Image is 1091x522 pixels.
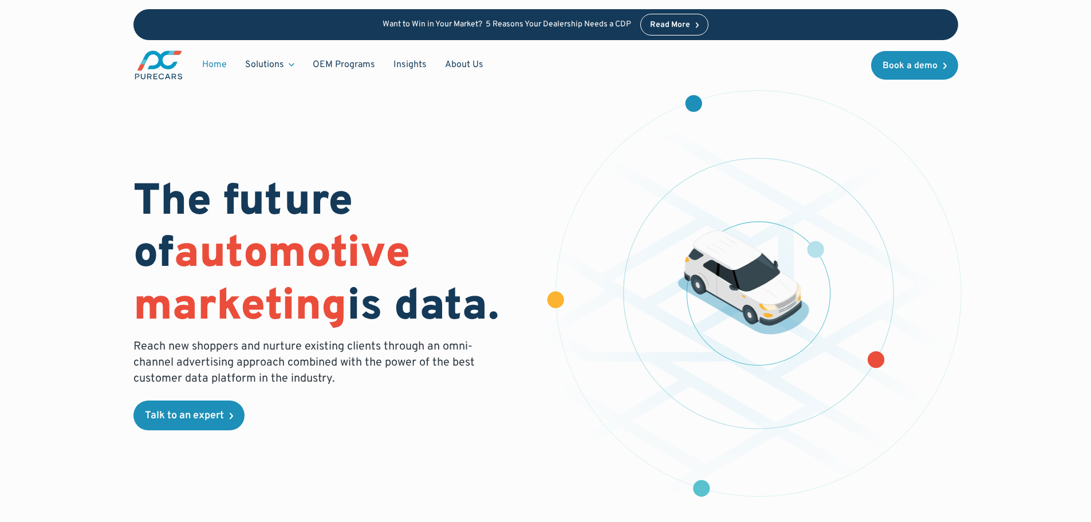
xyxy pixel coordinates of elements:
span: automotive marketing [133,227,410,335]
a: About Us [436,54,493,76]
p: Reach new shoppers and nurture existing clients through an omni-channel advertising approach comb... [133,339,482,387]
div: Book a demo [883,61,938,70]
a: Book a demo [871,51,958,80]
a: Read More [640,14,709,36]
div: Talk to an expert [145,411,224,421]
div: Solutions [245,58,284,71]
div: Read More [650,21,690,29]
a: Talk to an expert [133,401,245,430]
a: Insights [384,54,436,76]
a: Home [193,54,236,76]
div: Solutions [236,54,304,76]
h1: The future of is data. [133,177,532,334]
img: purecars logo [133,49,184,81]
a: OEM Programs [304,54,384,76]
img: illustration of a vehicle [678,230,809,335]
p: Want to Win in Your Market? 5 Reasons Your Dealership Needs a CDP [383,20,631,30]
a: main [133,49,184,81]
